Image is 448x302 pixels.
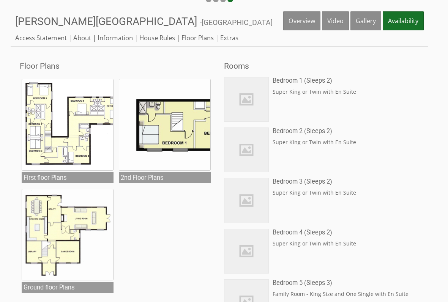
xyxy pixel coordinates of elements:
p: Family Room - King Size and One Single with En Suite [273,290,419,297]
img: 2nd Floor Plans [119,79,211,171]
img: Bedroom 4 (Sleeps 2) [224,229,268,273]
img: Bedroom 1 (Sleeps 2) [224,77,268,121]
p: Super King or Twin with En Suite [273,138,419,146]
a: Information [98,33,133,42]
h3: Bedroom 5 (Sleeps 3) [273,279,419,286]
h2: Floor Plans [20,61,215,71]
h3: 2nd Floor Plans [119,172,211,183]
span: - [200,18,273,27]
p: Super King or Twin with En Suite [273,240,419,247]
a: Extras [220,33,238,42]
h3: Bedroom 3 (Sleeps 2) [273,178,419,185]
img: Ground floor Plans [22,189,114,281]
a: Availability [383,11,424,30]
a: [GEOGRAPHIC_DATA] [202,18,273,27]
img: Bedroom 2 (Sleeps 2) [224,128,268,172]
h2: Rooms [224,61,419,71]
a: Access Statement [15,33,67,42]
a: Video [322,11,349,30]
img: Bedroom 3 (Sleeps 2) [224,178,268,222]
a: House Rules [139,33,175,42]
a: Gallery [350,11,381,30]
a: About [73,33,91,42]
a: [PERSON_NAME][GEOGRAPHIC_DATA] [15,15,200,28]
h3: Bedroom 1 (Sleeps 2) [273,77,419,84]
p: Super King or Twin with En Suite [273,88,419,95]
p: Super King or Twin with En Suite [273,189,419,196]
a: Overview [283,11,320,30]
h3: Bedroom 4 (Sleeps 2) [273,229,419,236]
img: First floor Plans [22,79,114,171]
h3: Bedroom 2 (Sleeps 2) [273,127,419,135]
h3: Ground floor Plans [22,282,114,293]
span: [PERSON_NAME][GEOGRAPHIC_DATA] [15,15,197,28]
a: Floor Plans [181,33,214,42]
h3: First floor Plans [22,172,114,183]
